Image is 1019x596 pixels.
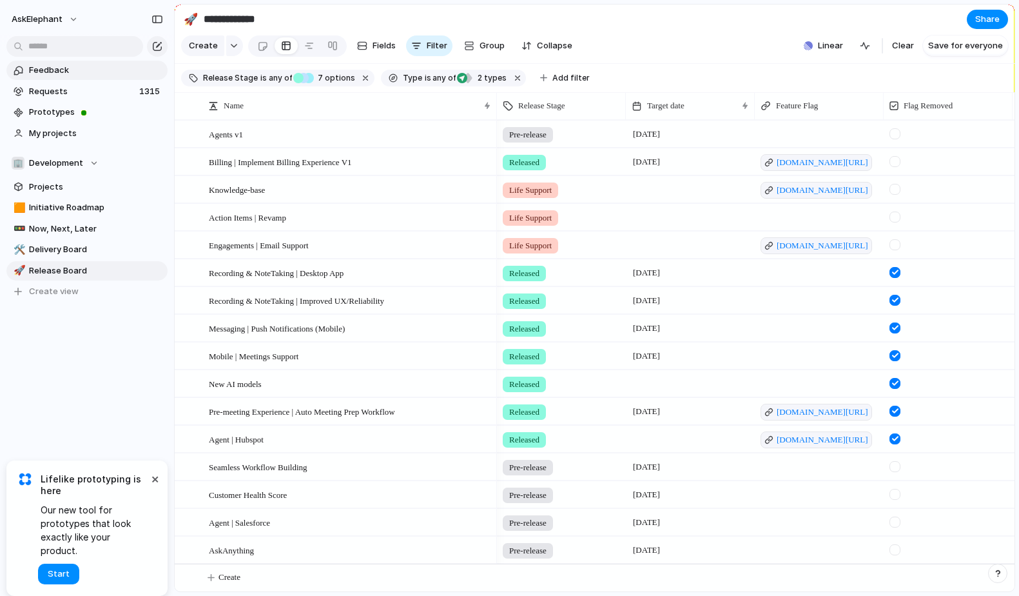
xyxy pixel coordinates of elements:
span: [DATE] [630,321,663,336]
span: [DATE] [630,348,663,364]
a: 🟧Initiative Roadmap [6,198,168,217]
a: My projects [6,124,168,143]
span: Pre-release [509,461,547,474]
span: Release Stage [518,99,565,112]
a: [DOMAIN_NAME][URL] [761,432,872,448]
span: [DATE] [630,459,663,475]
button: 2 types [457,71,509,85]
span: Life Support [509,239,552,252]
button: Filter [406,35,452,56]
button: Collapse [516,35,577,56]
span: Pre-release [509,489,547,502]
span: Our new tool for prototypes that look exactly like your product. [41,503,148,557]
span: Release Stage [203,72,258,84]
span: Start [48,568,70,581]
div: 🟧 [14,201,23,215]
span: options [314,72,355,84]
button: Add filter [532,69,597,87]
a: [DOMAIN_NAME][URL] [761,154,872,171]
span: Pre-meeting Experience | Auto Meeting Prep Workflow [209,404,395,419]
span: Mobile | Meetings Support [209,348,298,363]
span: Name [224,99,244,112]
span: [DOMAIN_NAME][URL] [777,406,868,419]
span: Lifelike prototyping is here [41,473,148,497]
span: Linear [818,39,843,52]
span: Released [509,323,539,335]
span: Seamless Workflow Building [209,459,307,474]
button: 🚥 [12,223,24,235]
span: Pre-release [509,128,547,141]
span: Recording & NoteTaking | Desktop App [209,265,344,280]
span: Type [403,72,422,84]
span: Create [218,571,240,584]
span: 7 [314,73,325,83]
button: 🏢Development [6,154,168,173]
a: 🚥Now, Next, Later [6,219,168,239]
span: New AI models [209,376,262,391]
span: [DATE] [630,293,663,308]
button: Clear [887,35,919,56]
button: 🚀 [12,264,24,277]
span: Pre-release [509,517,547,530]
span: Life Support [509,212,552,224]
span: [DATE] [630,126,663,142]
span: Save for everyone [928,39,1003,52]
span: Prototypes [29,106,163,119]
span: [DOMAIN_NAME][URL] [777,184,868,197]
button: Create view [6,282,168,301]
div: 🛠️ [14,243,23,257]
button: 🚀 [180,9,201,30]
span: Agents v1 [209,126,243,141]
a: [DOMAIN_NAME][URL] [761,237,872,254]
a: 🚀Release Board [6,261,168,281]
button: isany of [422,71,459,85]
span: Feedback [29,64,163,77]
span: is [425,72,431,84]
span: My projects [29,127,163,140]
span: [DOMAIN_NAME][URL] [777,433,868,446]
span: Messaging | Push Notifications (Mobile) [209,321,345,335]
span: Fields [373,39,396,52]
span: Released [509,295,539,308]
span: Target date [647,99,684,112]
span: is [260,72,267,84]
span: [DOMAIN_NAME][URL] [777,156,868,169]
span: Add filter [552,72,590,84]
span: Initiative Roadmap [29,201,163,214]
span: 2 [474,73,484,83]
span: [DATE] [630,487,663,502]
span: Collapse [537,39,572,52]
span: [DOMAIN_NAME][URL] [777,239,868,252]
span: Engagements | Email Support [209,237,309,252]
span: Agent | Hubspot [209,432,264,446]
span: Released [509,433,539,446]
span: Recording & NoteTaking | Improved UX/Reliability [209,293,384,308]
a: [DOMAIN_NAME][URL] [761,182,872,199]
button: Fields [352,35,401,56]
span: Share [975,13,1000,26]
span: types [474,72,507,84]
button: Dismiss [147,471,162,486]
span: Released [509,350,539,363]
button: AskElephant [6,9,85,30]
div: 🚀 [184,10,198,28]
button: Create [181,35,224,56]
span: Clear [892,39,914,52]
a: Prototypes [6,103,168,122]
span: Create view [29,285,79,298]
span: Development [29,157,83,170]
span: [DATE] [630,265,663,281]
span: Customer Health Score [209,487,287,502]
span: Released [509,156,539,169]
span: [DATE] [630,542,663,558]
span: Agent | Salesforce [209,515,270,530]
span: Requests [29,85,135,98]
button: isany of [258,71,295,85]
span: Life Support [509,184,552,197]
button: Save for everyone [923,35,1008,56]
a: Feedback [6,61,168,80]
a: 🛠️Delivery Board [6,240,168,259]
